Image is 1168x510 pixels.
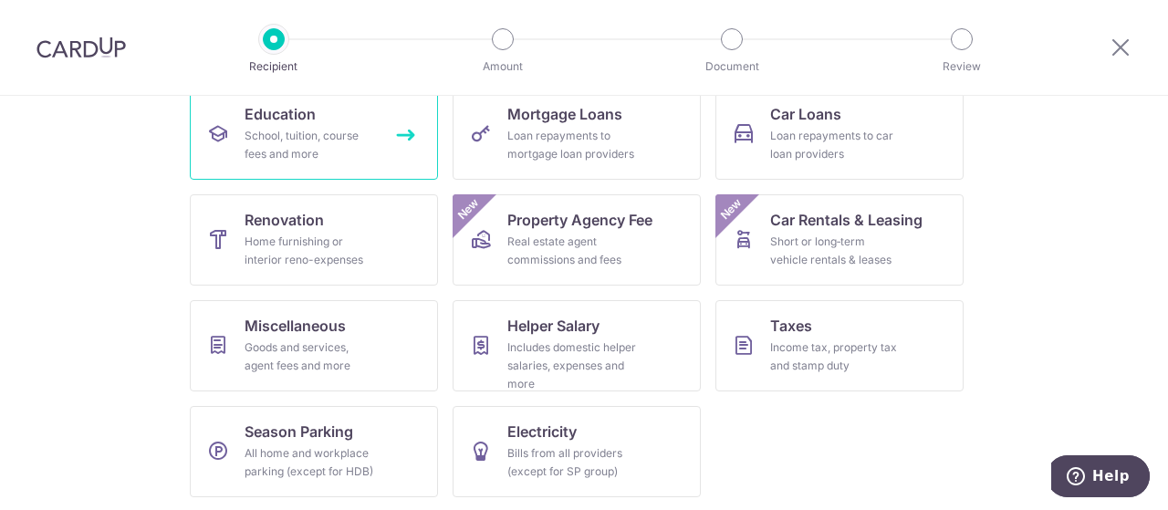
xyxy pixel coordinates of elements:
[507,315,600,337] span: Helper Salary
[245,209,324,231] span: Renovation
[453,406,701,497] a: ElectricityBills from all providers (except for SP group)
[715,88,964,180] a: Car LoansLoan repayments to car loan providers
[770,127,902,163] div: Loan repayments to car loan providers
[41,13,78,29] span: Help
[507,209,652,231] span: Property Agency Fee
[245,233,376,269] div: Home furnishing or interior reno-expenses
[507,233,639,269] div: Real estate agent commissions and fees
[453,88,701,180] a: Mortgage LoansLoan repayments to mortgage loan providers
[770,209,923,231] span: Car Rentals & Leasing
[770,233,902,269] div: Short or long‑term vehicle rentals & leases
[507,421,577,442] span: Electricity
[245,103,316,125] span: Education
[716,194,746,224] span: New
[190,194,438,286] a: RenovationHome furnishing or interior reno-expenses
[245,315,346,337] span: Miscellaneous
[507,103,622,125] span: Mortgage Loans
[770,103,841,125] span: Car Loans
[507,338,639,393] div: Includes domestic helper salaries, expenses and more
[770,338,902,375] div: Income tax, property tax and stamp duty
[190,88,438,180] a: EducationSchool, tuition, course fees and more
[245,421,353,442] span: Season Parking
[664,57,799,76] p: Document
[453,300,701,391] a: Helper SalaryIncludes domestic helper salaries, expenses and more
[715,194,964,286] a: Car Rentals & LeasingShort or long‑term vehicle rentals & leasesNew
[770,315,812,337] span: Taxes
[453,194,701,286] a: Property Agency FeeReal estate agent commissions and feesNew
[454,194,484,224] span: New
[715,300,964,391] a: TaxesIncome tax, property tax and stamp duty
[894,57,1029,76] p: Review
[1051,455,1150,501] iframe: Opens a widget where you can find more information
[190,406,438,497] a: Season ParkingAll home and workplace parking (except for HDB)
[190,300,438,391] a: MiscellaneousGoods and services, agent fees and more
[245,127,376,163] div: School, tuition, course fees and more
[435,57,570,76] p: Amount
[206,57,341,76] p: Recipient
[245,338,376,375] div: Goods and services, agent fees and more
[36,36,126,58] img: CardUp
[507,444,639,481] div: Bills from all providers (except for SP group)
[507,127,639,163] div: Loan repayments to mortgage loan providers
[245,444,376,481] div: All home and workplace parking (except for HDB)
